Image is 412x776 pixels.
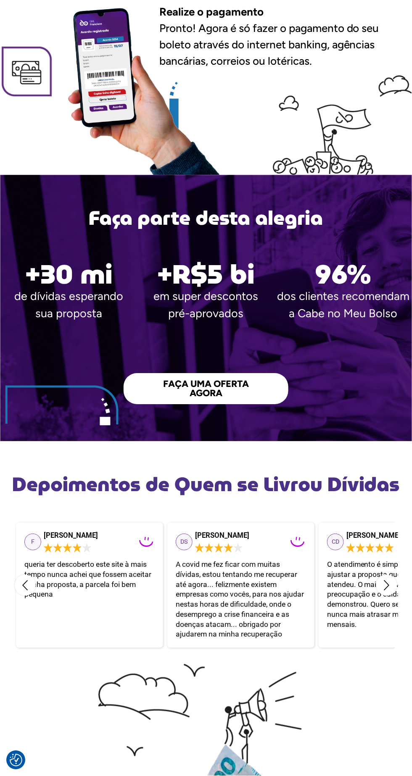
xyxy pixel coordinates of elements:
div: [PERSON_NAME] [44,531,103,540]
button: Preferências de consentimento [10,754,22,767]
img: Platform logo [289,534,306,550]
div: [PERSON_NAME] [195,531,254,540]
p: dos clientes recomendam a Cabe no Meu Bolso [275,288,412,322]
span: A covid me fez ficar com muitas dívidas, estou tentando me recuperar até agora... felizmente exis... [176,560,306,638]
span: CD [332,537,339,547]
h2: +30 mi [25,261,112,288]
span: DS [180,537,188,547]
img: Platform logo [138,534,155,550]
a: FAÇA UMA OFERTA AGORA [124,373,288,404]
span: FAÇA UMA OFERTA AGORA [157,379,255,398]
img: Revisit consent button [10,754,22,767]
p: Pronto! Agora é só fazer o pagamento do seu boleto através do internet banking, agências bancária... [159,4,412,69]
span: Realize o pagamento [159,5,264,18]
p: de dívidas esperando sua proposta [14,288,123,322]
div: [PERSON_NAME] [346,531,405,540]
h2: 96% [275,261,412,288]
span: queria ter descoberto este site à mais tempo nunca achei que fossem aceitar minha proposta, a par... [24,560,153,598]
span: F [31,537,34,547]
h2: +R$5 bi [137,261,275,288]
p: em super descontos pré-aprovados [137,288,275,322]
